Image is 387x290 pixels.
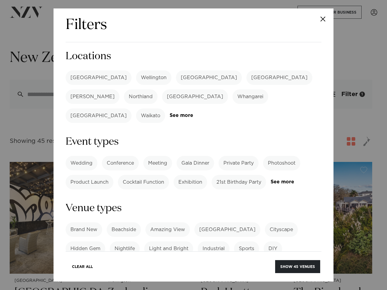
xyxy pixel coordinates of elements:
[136,70,171,85] label: Wellington
[275,260,320,273] button: Show 45 venues
[246,70,312,85] label: [GEOGRAPHIC_DATA]
[66,108,132,123] label: [GEOGRAPHIC_DATA]
[176,70,242,85] label: [GEOGRAPHIC_DATA]
[66,70,132,85] label: [GEOGRAPHIC_DATA]
[312,8,333,30] button: Close
[177,156,214,170] label: Gala Dinner
[66,241,105,256] label: Hidden Gem
[66,89,119,104] label: [PERSON_NAME]
[66,222,102,237] label: Brand New
[162,89,228,104] label: [GEOGRAPHIC_DATA]
[219,156,259,170] label: Private Party
[263,156,300,170] label: Photoshoot
[102,156,139,170] label: Conference
[212,175,266,189] label: 21st Birthday Party
[107,222,141,237] label: Beachside
[66,201,321,215] h3: Venue types
[194,222,260,237] label: [GEOGRAPHIC_DATA]
[233,89,268,104] label: Whangarei
[66,175,113,189] label: Product Launch
[66,156,97,170] label: Wedding
[124,89,158,104] label: Northland
[145,222,190,237] label: Amazing View
[66,135,321,149] h3: Event types
[118,175,169,189] label: Cocktail Function
[234,241,259,256] label: Sports
[66,16,107,35] h2: Filters
[136,108,165,123] label: Waikato
[110,241,140,256] label: Nightlife
[198,241,229,256] label: Industrial
[264,241,282,256] label: DIY
[67,260,98,273] button: Clear All
[174,175,207,189] label: Exhibition
[265,222,298,237] label: Cityscape
[144,241,193,256] label: Light and Bright
[66,50,321,63] h3: Locations
[143,156,172,170] label: Meeting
